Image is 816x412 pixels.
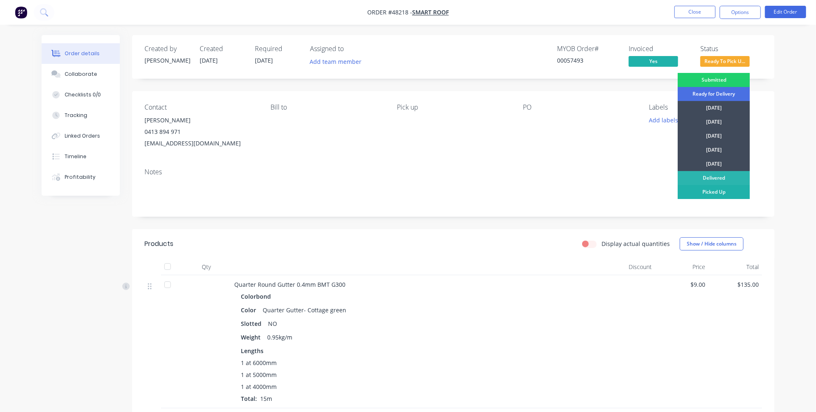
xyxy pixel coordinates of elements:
[65,112,87,119] div: Tracking
[200,56,218,64] span: [DATE]
[200,45,245,53] div: Created
[557,56,619,65] div: 00057493
[145,168,762,176] div: Notes
[42,105,120,126] button: Tracking
[765,6,806,18] button: Edit Order
[65,173,96,181] div: Profitability
[241,318,265,330] div: Slotted
[700,56,750,66] span: Ready To Pick U...
[255,56,273,64] span: [DATE]
[65,70,97,78] div: Collaborate
[42,84,120,105] button: Checklists 0/0
[65,153,86,160] div: Timeline
[145,115,257,149] div: [PERSON_NAME]0413 894 971[EMAIL_ADDRESS][DOMAIN_NAME]
[644,115,682,126] button: Add labels
[629,45,690,53] div: Invoiced
[65,91,101,98] div: Checklists 0/0
[145,103,257,111] div: Contact
[678,171,750,185] div: Delivered
[602,259,655,275] div: Discount
[65,132,100,140] div: Linked Orders
[65,50,100,57] div: Order details
[241,395,257,403] span: Total:
[241,358,277,367] span: 1 at 6000mm
[720,6,761,19] button: Options
[412,9,449,16] a: Smart Roof
[241,304,259,316] div: Color
[649,103,762,111] div: Labels
[310,56,366,67] button: Add team member
[42,64,120,84] button: Collaborate
[678,101,750,115] div: [DATE]
[241,331,264,343] div: Weight
[257,395,275,403] span: 15m
[255,45,300,53] div: Required
[15,6,27,19] img: Factory
[270,103,383,111] div: Bill to
[678,73,750,87] div: Submitted
[42,146,120,167] button: Timeline
[241,346,263,355] span: Lengths
[678,185,750,199] div: Picked Up
[42,43,120,64] button: Order details
[264,331,296,343] div: 0.95kg/m
[182,259,231,275] div: Qty
[523,103,636,111] div: PO
[367,9,412,16] span: Order #48218 -
[42,126,120,146] button: Linked Orders
[629,56,678,66] span: Yes
[658,280,705,289] span: $9.00
[678,87,750,101] div: Ready for Delivery
[42,167,120,187] button: Profitability
[145,239,173,249] div: Products
[145,115,257,126] div: [PERSON_NAME]
[241,382,277,391] span: 1 at 4000mm
[397,103,510,111] div: Pick up
[241,370,277,379] span: 1 at 5000mm
[259,304,350,316] div: Quarter Gutter- Cottage green
[145,45,190,53] div: Created by
[145,56,190,65] div: [PERSON_NAME]
[241,290,274,302] div: Colorbond
[145,126,257,138] div: 0413 894 971
[678,157,750,171] div: [DATE]
[678,115,750,129] div: [DATE]
[305,56,366,67] button: Add team member
[674,6,716,18] button: Close
[678,143,750,157] div: [DATE]
[557,45,619,53] div: MYOB Order #
[678,129,750,143] div: [DATE]
[712,280,759,289] span: $135.00
[234,281,345,288] span: Quarter Round Gutter 0.4mm BMT G300
[655,259,709,275] div: Price
[700,56,750,68] button: Ready To Pick U...
[145,138,257,149] div: [EMAIL_ADDRESS][DOMAIN_NAME]
[700,45,762,53] div: Status
[310,45,392,53] div: Assigned to
[265,318,280,330] div: NO
[602,239,670,248] label: Display actual quantities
